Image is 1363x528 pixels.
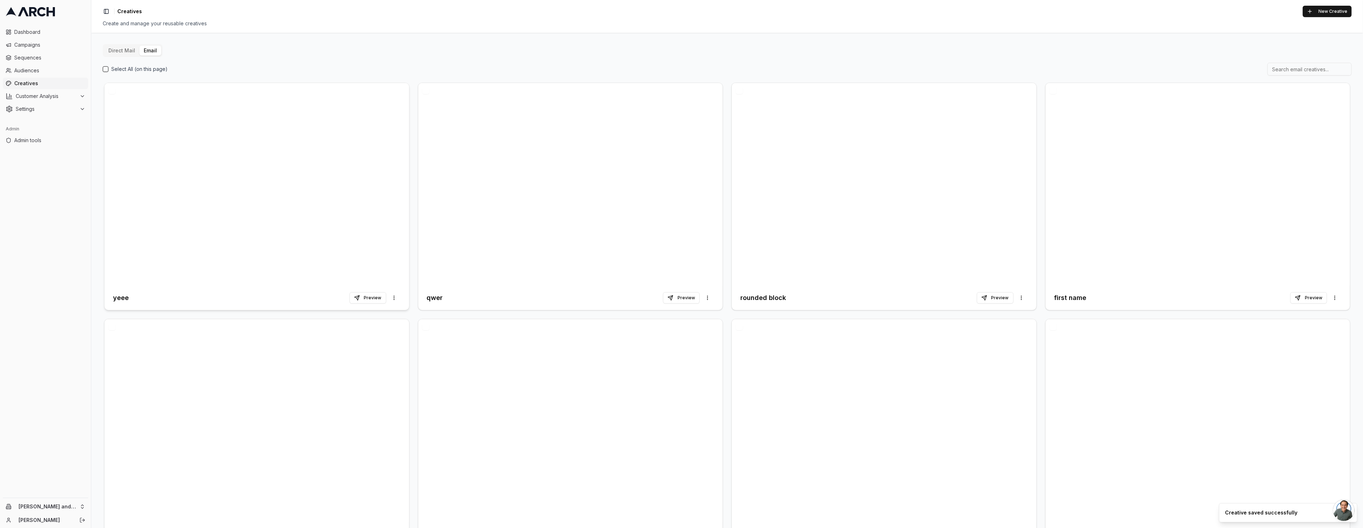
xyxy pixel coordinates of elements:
span: Dashboard [14,29,85,36]
div: Create and manage your reusable creatives [103,20,1352,27]
button: Preview [349,292,386,304]
span: Settings [16,105,77,113]
div: Admin [3,123,88,135]
input: Search email creatives... [1267,63,1352,76]
a: Dashboard [3,26,88,38]
a: [PERSON_NAME] [19,517,72,524]
span: Sequences [14,54,85,61]
a: Audiences [3,65,88,76]
button: Customer Analysis [3,90,88,102]
h3: qwer [427,293,443,303]
button: Log out [77,515,87,525]
h3: first name [1054,293,1087,303]
button: Preview [977,292,1014,304]
button: Direct Mail [104,46,139,56]
button: [PERSON_NAME] and Sons [3,501,88,512]
a: Creatives [3,78,88,89]
span: Creatives [14,80,85,87]
button: New Creative [1303,6,1352,17]
div: Open chat [1333,499,1354,521]
button: Preview [1290,292,1327,304]
span: Creatives [117,8,142,15]
span: Campaigns [14,41,85,48]
h3: rounded block [740,293,786,303]
nav: breadcrumb [117,8,142,15]
label: Select All (on this page) [111,66,168,73]
a: Sequences [3,52,88,63]
span: Audiences [14,67,85,74]
button: Preview [663,292,700,304]
span: Customer Analysis [16,93,77,100]
button: Settings [3,103,88,115]
span: Admin tools [14,137,85,144]
a: Admin tools [3,135,88,146]
div: Creative saved successfully [1225,509,1297,516]
span: [PERSON_NAME] and Sons [19,503,77,510]
button: Email [139,46,161,56]
a: Campaigns [3,39,88,51]
h3: yeee [113,293,129,303]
